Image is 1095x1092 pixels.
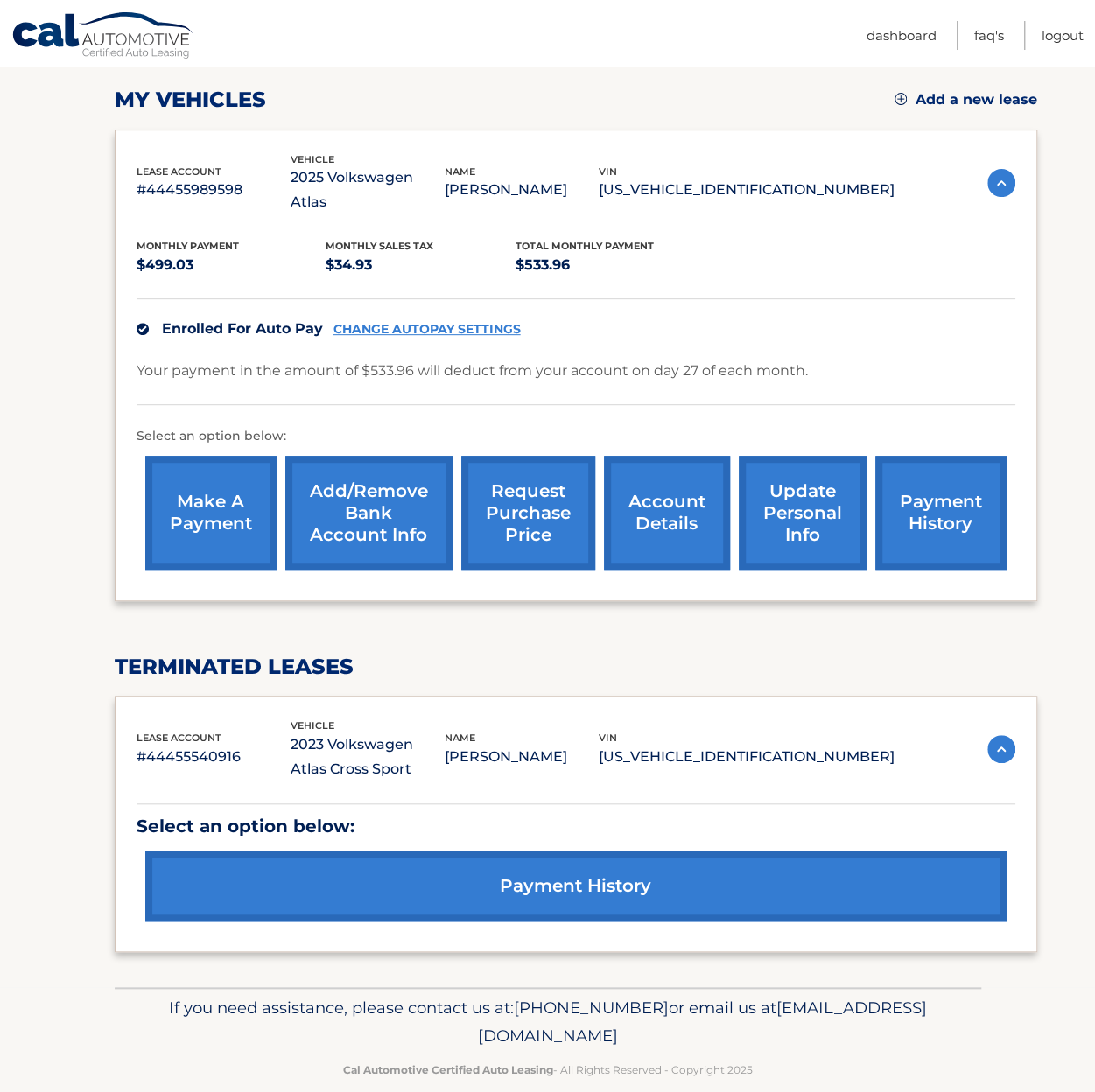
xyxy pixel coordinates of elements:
[137,745,291,769] p: #44455540916
[137,426,1015,447] p: Select an option below:
[445,731,475,744] span: name
[599,178,895,202] p: [US_VEHICLE_IDENTIFICATION_NUMBER]
[115,654,1037,680] h2: terminated leases
[445,178,599,202] p: [PERSON_NAME]
[291,732,445,781] p: 2023 Volkswagen Atlas Cross Sport
[987,169,1015,197] img: accordion-active.svg
[137,240,239,252] span: Monthly Payment
[333,322,521,337] a: CHANGE AUTOPAY SETTINGS
[445,165,475,178] span: name
[137,165,221,178] span: lease account
[137,359,808,383] p: Your payment in the amount of $533.96 will deduct from your account on day 27 of each month.
[126,1060,970,1079] p: - All Rights Reserved - Copyright 2025
[291,153,334,165] span: vehicle
[137,731,221,744] span: lease account
[137,253,326,277] p: $499.03
[514,997,669,1018] span: [PHONE_NUMBER]
[516,240,654,252] span: Total Monthly Payment
[326,240,433,252] span: Monthly sales Tax
[291,165,445,214] p: 2025 Volkswagen Atlas
[285,456,453,570] a: Add/Remove bank account info
[137,811,1015,842] p: Select an option below:
[739,456,867,570] a: update personal info
[343,1063,553,1076] strong: Cal Automotive Certified Auto Leasing
[145,456,277,570] a: make a payment
[11,11,195,62] a: Cal Automotive
[137,178,291,202] p: #44455989598
[895,91,1037,108] a: Add a new lease
[162,320,323,337] span: Enrolled For Auto Pay
[461,456,595,570] a: request purchase price
[1042,21,1084,50] a: Logout
[604,456,730,570] a: account details
[115,87,266,113] h2: my vehicles
[291,719,334,731] span: vehicle
[599,731,617,744] span: vin
[126,994,970,1050] p: If you need assistance, please contact us at: or email us at
[599,165,617,178] span: vin
[516,253,705,277] p: $533.96
[895,93,907,105] img: add.svg
[445,745,599,769] p: [PERSON_NAME]
[875,456,1007,570] a: payment history
[145,850,1007,921] a: payment history
[326,253,516,277] p: $34.93
[867,21,937,50] a: Dashboard
[974,21,1004,50] a: FAQ's
[987,735,1015,763] img: accordion-active.svg
[137,323,149,335] img: check.svg
[599,745,895,769] p: [US_VEHICLE_IDENTIFICATION_NUMBER]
